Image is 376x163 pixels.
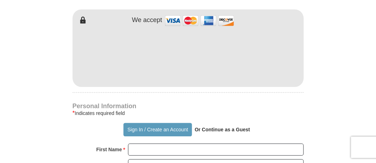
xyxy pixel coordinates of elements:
[73,109,304,117] div: Indicates required field
[73,103,304,109] h4: Personal Information
[195,127,250,132] strong: Or Continue as a Guest
[96,144,122,154] strong: First Name
[123,123,192,136] button: Sign In / Create an Account
[164,13,235,28] img: credit cards accepted
[132,16,162,24] h4: We accept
